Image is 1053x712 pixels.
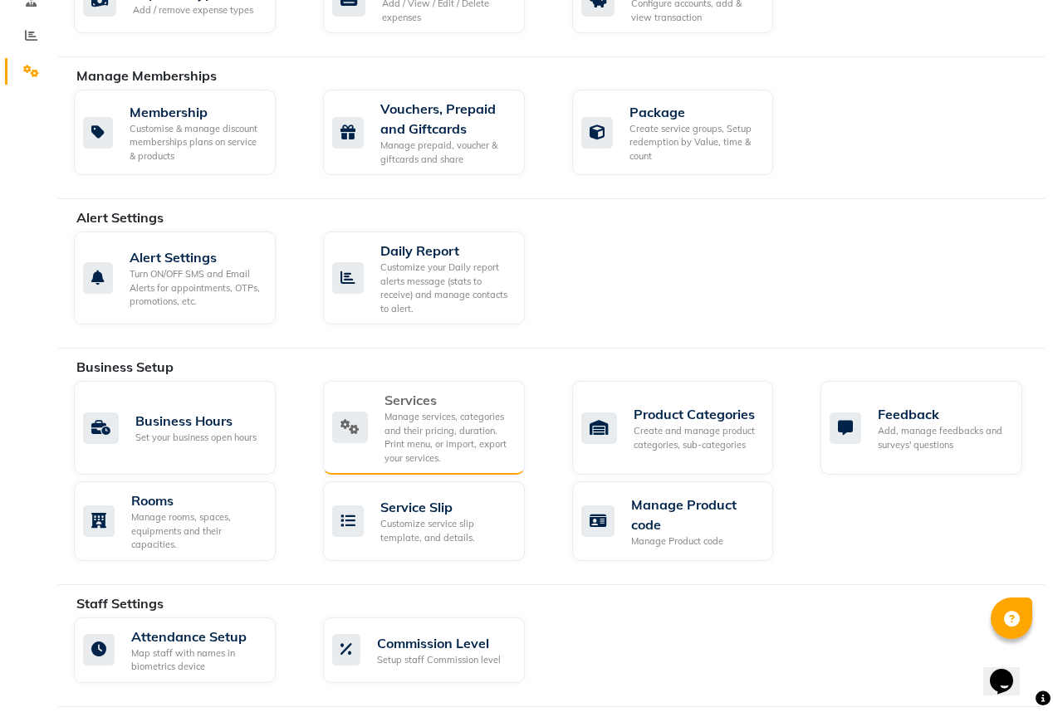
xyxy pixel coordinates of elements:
[323,90,547,175] a: Vouchers, Prepaid and GiftcardsManage prepaid, voucher & giftcards and share
[631,495,761,534] div: Manage Product code
[130,247,262,267] div: Alert Settings
[74,232,298,324] a: Alert SettingsTurn ON/OFF SMS and Email Alerts for appointments, OTPs, promotions, etc.
[130,267,262,309] div: Turn ON/OFF SMS and Email Alerts for appointments, OTPs, promotions, etc.
[130,102,262,122] div: Membership
[384,390,512,410] div: Services
[380,139,512,166] div: Manage prepaid, voucher & giftcards and share
[384,410,512,465] div: Manage services, categories and their pricing, duration. Print menu, or import, export your servi...
[323,381,547,475] a: ServicesManage services, categories and their pricing, duration. Print menu, or import, export yo...
[377,653,501,667] div: Setup staff Commission level
[135,431,257,445] div: Set your business open hours
[983,646,1036,695] iframe: chat widget
[572,381,796,475] a: Product CategoriesCreate and manage product categories, sub-categories
[380,99,512,139] div: Vouchers, Prepaid and Giftcards
[130,122,262,163] div: Customise & manage discount memberships plans on service & products
[629,102,761,122] div: Package
[131,490,262,510] div: Rooms
[74,617,298,683] a: Attendance SetupMap staff with names in biometrics device
[572,90,796,175] a: PackageCreate service groups, Setup redemption by Value, time & count
[629,122,761,163] div: Create service groups, Setup redemption by Value, time & count
[323,232,547,324] a: Daily ReportCustomize your Daily report alerts message (stats to receive) and manage contacts to ...
[634,404,761,424] div: Product Categories
[131,646,262,674] div: Map staff with names in biometrics device
[133,3,253,17] div: Add / remove expense types
[878,424,1009,451] div: Add, manage feedbacks and surveys' questions
[74,481,298,561] a: RoomsManage rooms, spaces, equipments and their capacities.
[572,481,796,561] a: Manage Product codeManage Product code
[377,633,501,653] div: Commission Level
[380,241,512,261] div: Daily Report
[820,381,1045,475] a: FeedbackAdd, manage feedbacks and surveys' questions
[74,90,298,175] a: MembershipCustomise & manage discount memberships plans on service & products
[380,497,512,517] div: Service Slip
[380,517,512,544] div: Customize service slip template, and details.
[323,617,547,683] a: Commission LevelSetup staff Commission level
[878,404,1009,424] div: Feedback
[631,534,761,549] div: Manage Product code
[131,627,262,646] div: Attendance Setup
[380,261,512,315] div: Customize your Daily report alerts message (stats to receive) and manage contacts to alert.
[74,381,298,475] a: Business HoursSet your business open hours
[135,411,257,431] div: Business Hours
[131,510,262,552] div: Manage rooms, spaces, equipments and their capacities.
[323,481,547,561] a: Service SlipCustomize service slip template, and details.
[634,424,761,451] div: Create and manage product categories, sub-categories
